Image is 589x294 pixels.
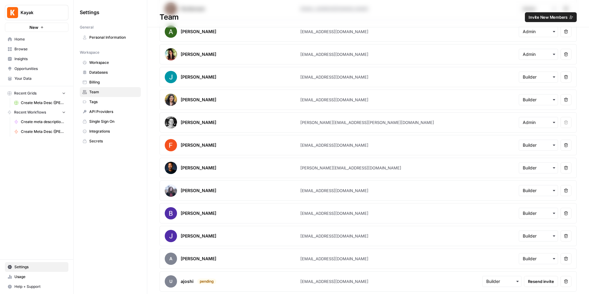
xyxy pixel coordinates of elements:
[523,256,554,262] input: Builder
[181,29,216,35] div: [PERSON_NAME]
[181,51,216,57] div: [PERSON_NAME]
[523,142,554,148] input: Builder
[197,279,216,284] div: pending
[14,56,66,62] span: Insights
[300,29,368,35] div: [EMAIL_ADDRESS][DOMAIN_NAME]
[80,97,141,107] a: Tags
[29,24,38,30] span: New
[14,274,66,280] span: Usage
[5,282,68,292] button: Help + Support
[165,139,177,151] img: avatar
[300,142,368,148] div: [EMAIL_ADDRESS][DOMAIN_NAME]
[5,262,68,272] a: Settings
[21,119,66,125] span: Create meta description ([PERSON_NAME])
[89,79,138,85] span: Billing
[14,110,46,115] span: Recent Workflows
[21,129,66,134] span: Create Meta Desc ([PERSON_NAME])
[181,97,216,103] div: [PERSON_NAME]
[80,126,141,136] a: Integrations
[89,35,138,40] span: Personal Information
[14,284,66,289] span: Help + Support
[165,116,177,129] img: avatar
[165,230,177,242] img: avatar
[181,210,216,216] div: [PERSON_NAME]
[300,210,368,216] div: [EMAIL_ADDRESS][DOMAIN_NAME]
[89,138,138,144] span: Secrets
[300,97,368,103] div: [EMAIL_ADDRESS][DOMAIN_NAME]
[523,74,554,80] input: Builder
[147,12,589,22] div: Team
[300,233,368,239] div: [EMAIL_ADDRESS][DOMAIN_NAME]
[89,70,138,75] span: Databases
[523,119,554,126] input: Admin
[14,37,66,42] span: Home
[524,276,558,287] button: Resend invite
[300,51,368,57] div: [EMAIL_ADDRESS][DOMAIN_NAME]
[7,7,18,18] img: Kayak Logo
[300,256,368,262] div: [EMAIL_ADDRESS][DOMAIN_NAME]
[80,77,141,87] a: Billing
[523,165,554,171] input: Builder
[165,48,177,60] img: avatar
[11,127,68,137] a: Create Meta Desc ([PERSON_NAME])
[5,108,68,117] button: Recent Workflows
[5,54,68,64] a: Insights
[21,100,66,106] span: Create Meta Desc ([PERSON_NAME]) Grid
[181,278,194,284] div: ajoshi
[300,119,434,126] div: [PERSON_NAME][EMAIL_ADDRESS][PERSON_NAME][DOMAIN_NAME]
[80,107,141,117] a: API Providers
[89,89,138,95] span: Team
[181,119,216,126] div: [PERSON_NAME]
[523,51,554,57] input: Admin
[181,142,216,148] div: [PERSON_NAME]
[165,184,177,197] img: avatar
[300,74,368,80] div: [EMAIL_ADDRESS][DOMAIN_NAME]
[14,66,66,72] span: Opportunities
[11,117,68,127] a: Create meta description ([PERSON_NAME])
[300,188,368,194] div: [EMAIL_ADDRESS][DOMAIN_NAME]
[5,89,68,98] button: Recent Grids
[529,14,568,20] span: Invite New Members
[165,275,177,288] span: u
[181,256,216,262] div: [PERSON_NAME]
[80,87,141,97] a: Team
[89,119,138,124] span: Single Sign On
[80,117,141,126] a: Single Sign On
[181,233,216,239] div: [PERSON_NAME]
[300,278,368,284] div: [EMAIL_ADDRESS][DOMAIN_NAME]
[523,97,554,103] input: Builder
[80,25,94,30] span: General
[80,9,99,16] span: Settings
[165,253,177,265] span: A
[165,71,177,83] img: avatar
[165,207,177,219] img: avatar
[181,74,216,80] div: [PERSON_NAME]
[80,50,99,55] span: Workspace
[14,46,66,52] span: Browse
[80,68,141,77] a: Databases
[89,129,138,134] span: Integrations
[523,188,554,194] input: Builder
[181,165,216,171] div: [PERSON_NAME]
[165,162,177,174] img: avatar
[80,136,141,146] a: Secrets
[523,29,554,35] input: Admin
[89,60,138,65] span: Workspace
[525,12,577,22] button: Invite New Members
[14,76,66,81] span: Your Data
[181,188,216,194] div: [PERSON_NAME]
[5,272,68,282] a: Usage
[11,98,68,108] a: Create Meta Desc ([PERSON_NAME]) Grid
[89,109,138,114] span: API Providers
[165,94,177,106] img: avatar
[528,278,554,284] span: Resend invite
[5,44,68,54] a: Browse
[300,165,401,171] div: [PERSON_NAME][EMAIL_ADDRESS][DOMAIN_NAME]
[14,91,37,96] span: Recent Grids
[5,23,68,32] button: New
[523,233,554,239] input: Builder
[165,25,177,38] img: avatar
[89,99,138,105] span: Tags
[5,74,68,83] a: Your Data
[5,34,68,44] a: Home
